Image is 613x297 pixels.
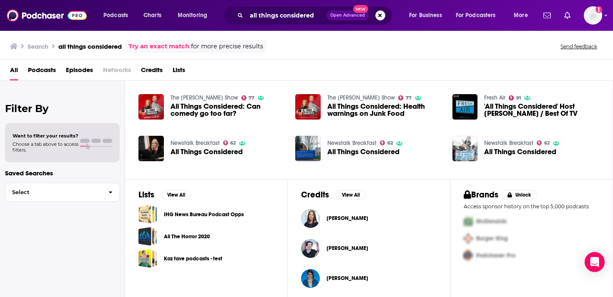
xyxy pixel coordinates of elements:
[66,63,93,80] a: Episodes
[484,94,505,101] a: Fresh Air
[301,265,437,292] button: Mallory YuMallory Yu
[5,190,102,195] span: Select
[585,252,605,272] div: Open Intercom Messenger
[191,42,263,51] span: for more precise results
[484,103,599,117] span: 'All Things Considered' Host [PERSON_NAME] / Best Of TV
[28,42,48,50] h3: Search
[5,183,120,202] button: Select
[460,247,476,264] img: Third Pro Logo
[161,190,191,200] button: View All
[327,215,368,222] a: Andrea Hsu
[327,103,442,117] a: All Things Considered: Health warnings on Junk Food
[484,140,533,147] a: Newstalk Breakfast
[246,9,327,22] input: Search podcasts, credits, & more...
[164,210,244,219] a: IHG News Bureau Podcast Opps
[13,133,78,139] span: Want to filter your results?
[172,9,218,22] button: open menu
[230,141,236,145] span: 62
[544,141,550,145] span: 62
[241,95,255,100] a: 77
[249,96,254,100] span: 77
[561,8,574,22] a: Show notifications dropdown
[464,203,599,210] p: Access sponsor history on the top 5,000 podcasts.
[301,190,366,200] a: CreditsView All
[164,232,210,241] a: All The Horror 2020
[138,94,164,120] img: All Things Considered: Can comedy go too far?
[10,63,18,80] a: All
[516,96,521,100] span: 91
[327,275,368,282] a: Mallory Yu
[138,249,157,268] a: Kaz fave podcasts - test
[178,10,207,21] span: Monitoring
[327,148,399,155] a: All Things Considered
[7,7,87,23] img: Podchaser - Follow, Share and Rate Podcasts
[327,245,368,252] span: [PERSON_NAME]
[164,254,222,263] a: Kaz fave podcasts - test
[138,190,154,200] h2: Lists
[138,136,164,161] img: All Things Considered
[403,9,452,22] button: open menu
[509,95,521,100] a: 91
[387,141,393,145] span: 62
[5,102,120,115] h2: Filter By
[301,269,320,288] img: Mallory Yu
[295,136,321,161] img: All Things Considered
[484,148,556,155] a: All Things Considered
[476,218,507,225] span: McDonalds
[173,63,185,80] span: Lists
[171,140,220,147] a: Newstalk Breakfast
[301,209,320,228] img: Andrea Hsu
[327,140,377,147] a: Newstalk Breakfast
[103,63,131,80] span: Networks
[103,10,128,21] span: Podcasts
[584,6,602,25] span: Logged in as gmalloy
[460,230,476,247] img: Second Pro Logo
[476,235,508,242] span: Burger King
[353,5,368,13] span: New
[595,6,602,13] svg: Add a profile image
[508,9,538,22] button: open menu
[409,10,442,21] span: For Business
[327,245,368,252] a: Nora Flaherty
[141,63,163,80] a: Credits
[171,148,243,155] a: All Things Considered
[327,10,369,20] button: Open AdvancedNew
[514,10,528,21] span: More
[58,42,122,50] h3: all things considered
[464,190,498,200] h2: Brands
[450,9,508,22] button: open menu
[452,94,478,120] img: 'All Things Considered' Host Robert Siegel / Best Of TV
[171,103,286,117] a: All Things Considered: Can comedy go too far?
[327,94,395,101] a: The Pat Kenny Show
[171,94,238,101] a: The Pat Kenny Show
[138,190,191,200] a: ListsView All
[223,140,236,145] a: 62
[330,13,365,17] span: Open Advanced
[502,190,537,200] button: Unlock
[138,227,157,246] span: All The Horror 2020
[584,6,602,25] img: User Profile
[138,9,166,22] a: Charts
[231,6,400,25] div: Search podcasts, credits, & more...
[301,239,320,258] a: Nora Flaherty
[28,63,56,80] span: Podcasts
[295,94,321,120] img: All Things Considered: Health warnings on Junk Food
[380,140,393,145] a: 62
[336,190,366,200] button: View All
[476,252,515,259] span: Podchaser Pro
[460,213,476,230] img: First Pro Logo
